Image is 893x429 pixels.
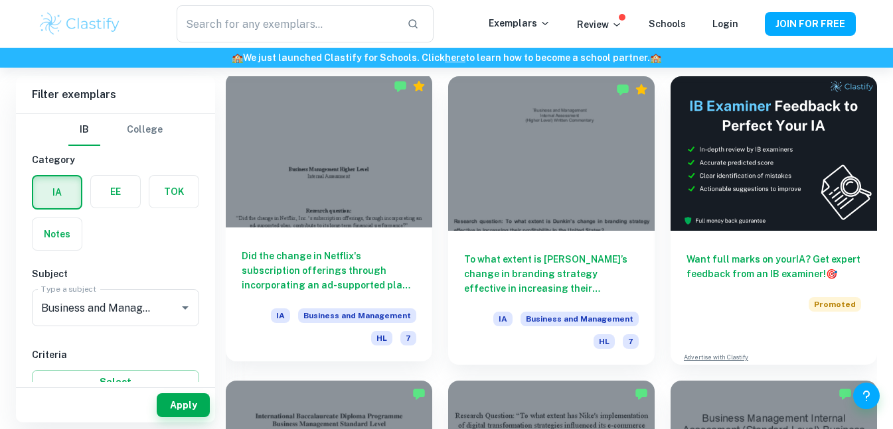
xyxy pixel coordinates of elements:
img: Marked [394,80,407,93]
img: Thumbnail [671,76,877,231]
button: IB [68,114,100,146]
span: 🏫 [232,52,243,63]
h6: Subject [32,267,199,281]
img: Marked [616,83,629,96]
img: Marked [839,387,852,400]
p: Exemplars [489,16,550,31]
button: College [127,114,163,146]
button: IA [33,176,81,208]
h6: Want full marks on your IA ? Get expert feedback from an IB examiner! [687,252,861,281]
span: IA [493,312,513,326]
div: Filter type choice [68,114,163,146]
p: Review [577,17,622,32]
span: HL [371,331,392,345]
a: Want full marks on yourIA? Get expert feedback from an IB examiner!PromotedAdvertise with Clastify [671,76,877,365]
button: Help and Feedback [853,383,880,409]
img: Marked [635,387,648,400]
button: JOIN FOR FREE [765,12,856,36]
button: EE [91,176,140,208]
h6: We just launched Clastify for Schools. Click to learn how to become a school partner. [3,50,890,65]
span: IA [271,308,290,323]
span: HL [594,334,615,349]
button: Open [176,298,195,317]
button: Select [32,370,199,394]
span: 7 [623,334,639,349]
span: 7 [400,331,416,345]
div: Premium [635,83,648,96]
img: Clastify logo [38,11,122,37]
button: Apply [157,393,210,417]
a: Schools [649,19,686,29]
span: Business and Management [521,312,639,326]
button: TOK [149,176,199,208]
span: 🎯 [826,269,837,279]
h6: Did the change in Netflix's subscription offerings through incorporating an ad-supported plan con... [242,249,416,292]
h6: Filter exemplars [16,76,215,113]
button: Notes [33,218,82,250]
a: here [445,52,465,63]
span: 🏫 [650,52,661,63]
span: Promoted [809,297,861,312]
a: Login [712,19,738,29]
img: Marked [412,387,426,400]
a: Advertise with Clastify [684,353,748,362]
a: Did the change in Netflix's subscription offerings through incorporating an ad-supported plan con... [226,76,432,365]
h6: Category [32,153,199,167]
h6: Criteria [32,347,199,362]
a: To what extent is [PERSON_NAME]’s change in branding strategy effective in increasing their profi... [448,76,655,365]
label: Type a subject [41,283,96,294]
div: Premium [412,80,426,93]
span: Business and Management [298,308,416,323]
h6: To what extent is [PERSON_NAME]’s change in branding strategy effective in increasing their profi... [464,252,639,296]
input: Search for any exemplars... [177,5,396,42]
